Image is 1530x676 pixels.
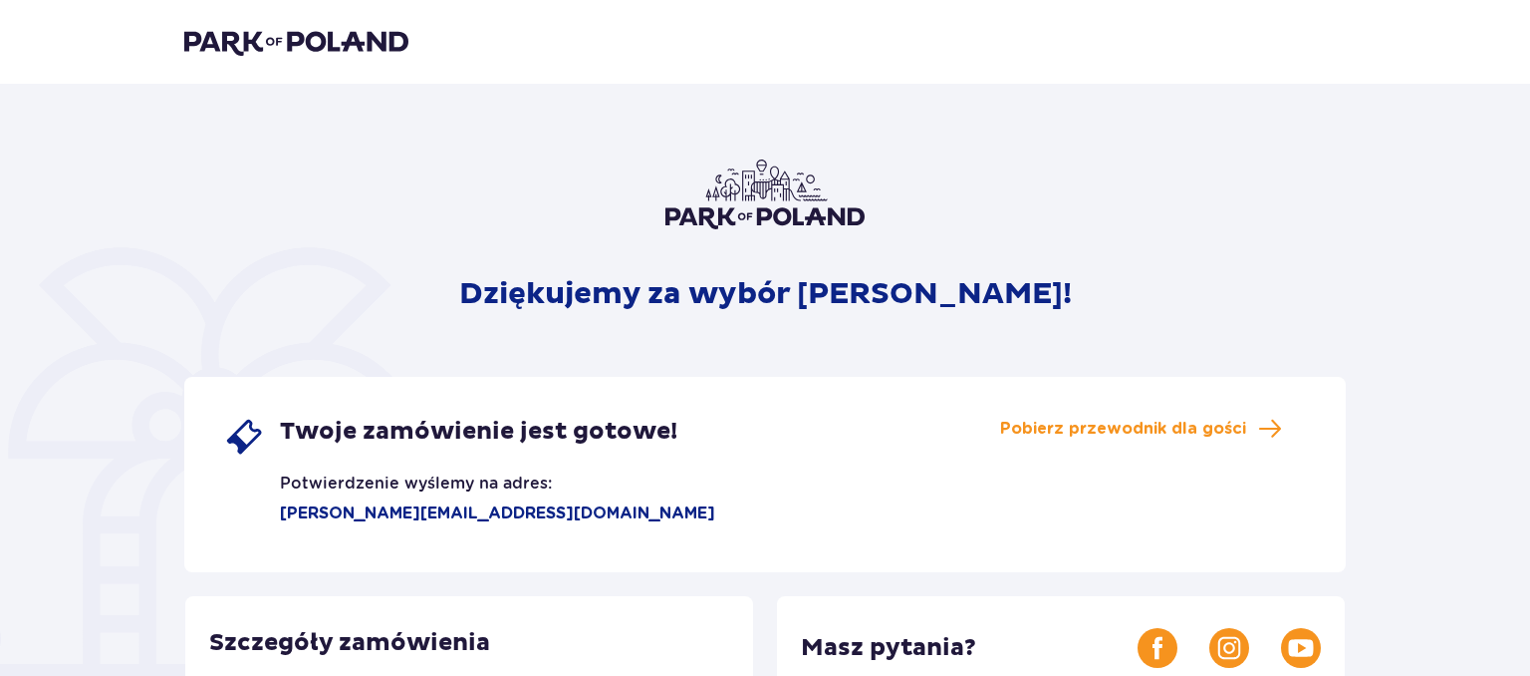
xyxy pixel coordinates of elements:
[224,503,715,524] p: [PERSON_NAME][EMAIL_ADDRESS][DOMAIN_NAME]
[1281,628,1321,668] img: Youtube
[801,633,1138,663] p: Masz pytania?
[1138,628,1177,668] img: Facebook
[224,457,552,495] p: Potwierdzenie wyślemy na adres:
[224,417,264,457] img: single ticket icon
[280,417,677,447] span: Twoje zamówienie jest gotowe!
[209,628,490,658] p: Szczegóły zamówienia
[1209,628,1249,668] img: Instagram
[1000,418,1246,440] span: Pobierz przewodnik dla gości
[665,160,865,229] img: Park of Poland logo
[459,275,1072,313] p: Dziękujemy za wybór [PERSON_NAME]!
[184,28,408,56] img: Park of Poland logo
[1000,417,1282,441] a: Pobierz przewodnik dla gości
